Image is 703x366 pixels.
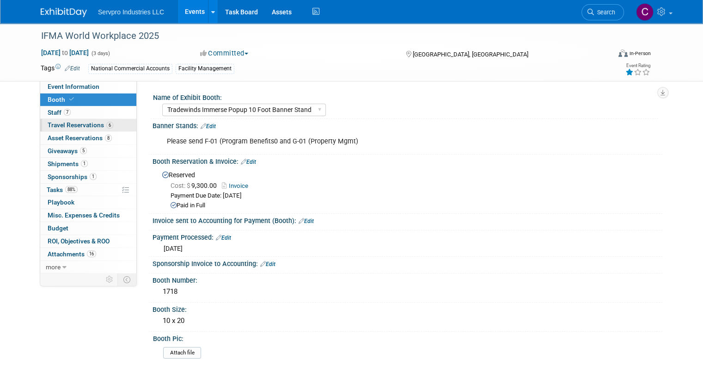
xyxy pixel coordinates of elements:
span: Asset Reservations [48,134,112,142]
div: Banner Stands: [153,119,662,131]
span: 5 [80,147,87,154]
a: Edit [201,123,216,130]
span: 1 [81,160,88,167]
span: ROI, Objectives & ROO [48,237,110,245]
div: Payment Processed: [153,230,662,242]
a: Playbook [40,196,136,209]
td: Personalize Event Tab Strip [102,273,118,285]
div: 1718 [159,285,655,299]
div: Payment Due Date: [DATE] [171,192,655,200]
a: Asset Reservations8 [40,132,136,144]
a: Edit [299,218,314,224]
td: Toggle Event Tabs [118,273,137,285]
a: Sponsorships1 [40,171,136,183]
a: Edit [216,235,231,241]
span: 8 [105,135,112,142]
span: [DATE] [DATE] [41,49,89,57]
a: more [40,261,136,273]
span: Shipments [48,160,88,167]
div: Booth Reservation & Invoice: [153,155,662,167]
span: Staff [48,109,71,116]
a: Edit [65,65,80,72]
span: Tasks [47,186,78,193]
div: Event Format [561,48,651,62]
div: Name of Exhibit Booth: [153,91,658,102]
div: Booth Size: [153,303,662,314]
span: Giveaways [48,147,87,155]
img: Format-Inperson.png [618,50,628,57]
div: National Commercial Accounts [88,64,172,74]
img: ExhibitDay [41,8,87,17]
span: 1 [90,173,97,180]
span: Attachments [48,250,96,258]
a: Search [581,4,624,20]
a: Attachments16 [40,248,136,261]
div: Booth Number: [153,273,662,285]
div: Sponsorship Invoice to Accounting: [153,257,662,269]
button: Committed [197,49,252,58]
span: [DATE] [164,245,183,252]
a: Edit [260,261,275,267]
span: 88% [65,186,78,193]
a: Event Information [40,81,136,93]
span: Event Information [48,83,99,90]
a: Booth [40,93,136,106]
div: In-Person [629,50,651,57]
div: Paid in Full [171,201,655,210]
div: Invoice sent to Accounting for Payment (Booth): [153,214,662,226]
div: Event Rating [625,63,650,68]
a: ROI, Objectives & ROO [40,235,136,248]
a: Invoice [222,182,253,189]
a: Edit [241,159,256,165]
div: Booth Pic: [153,332,658,343]
div: Please send F-01 (Program Benefits0 and G-01 (Property Mgmt) [160,132,563,151]
span: [GEOGRAPHIC_DATA], [GEOGRAPHIC_DATA] [413,51,528,58]
a: Misc. Expenses & Credits [40,209,136,222]
span: 16 [87,250,96,257]
a: Shipments1 [40,158,136,170]
div: Reserved [159,168,655,210]
span: (3 days) [91,50,110,56]
div: Facility Management [176,64,234,74]
i: Booth reservation complete [69,97,74,102]
img: Chris Chassagneux [636,3,654,21]
span: Sponsorships [48,173,97,180]
span: 7 [64,109,71,116]
span: Search [594,9,615,16]
td: Tags [41,63,80,74]
a: Giveaways5 [40,145,136,157]
span: Travel Reservations [48,121,113,129]
div: IFMA World Workplace 2025 [38,28,599,44]
span: Misc. Expenses & Credits [48,211,120,219]
span: Cost: $ [171,182,191,189]
span: more [46,263,61,271]
span: Booth [48,96,76,103]
span: Playbook [48,199,74,206]
span: Budget [48,224,68,232]
a: Travel Reservations6 [40,119,136,131]
span: 9,300.00 [171,182,220,189]
a: Budget [40,222,136,235]
a: Staff7 [40,106,136,119]
span: to [61,49,69,56]
a: Tasks88% [40,184,136,196]
span: 6 [106,122,113,129]
span: Servpro Industries LLC [98,8,164,16]
div: 10 x 20 [159,314,655,328]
